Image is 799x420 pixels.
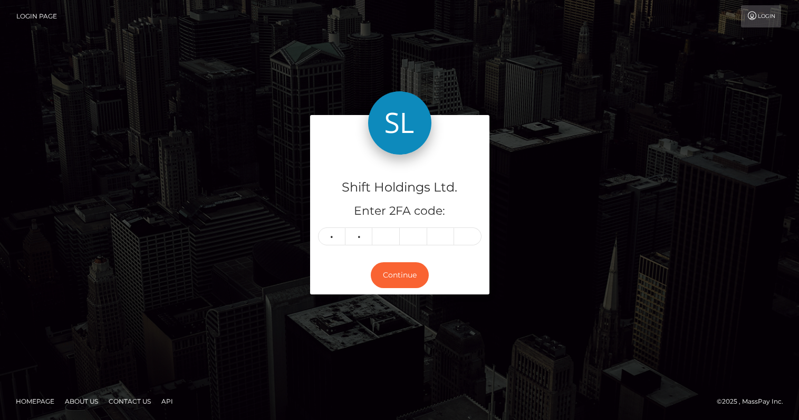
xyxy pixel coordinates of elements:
a: Login Page [16,5,57,27]
h5: Enter 2FA code: [318,203,482,219]
h4: Shift Holdings Ltd. [318,178,482,197]
a: API [157,393,177,409]
a: Homepage [12,393,59,409]
button: Continue [371,262,429,288]
img: Shift Holdings Ltd. [368,91,431,155]
a: Login [741,5,781,27]
div: © 2025 , MassPay Inc. [717,396,791,407]
a: About Us [61,393,102,409]
a: Contact Us [104,393,155,409]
